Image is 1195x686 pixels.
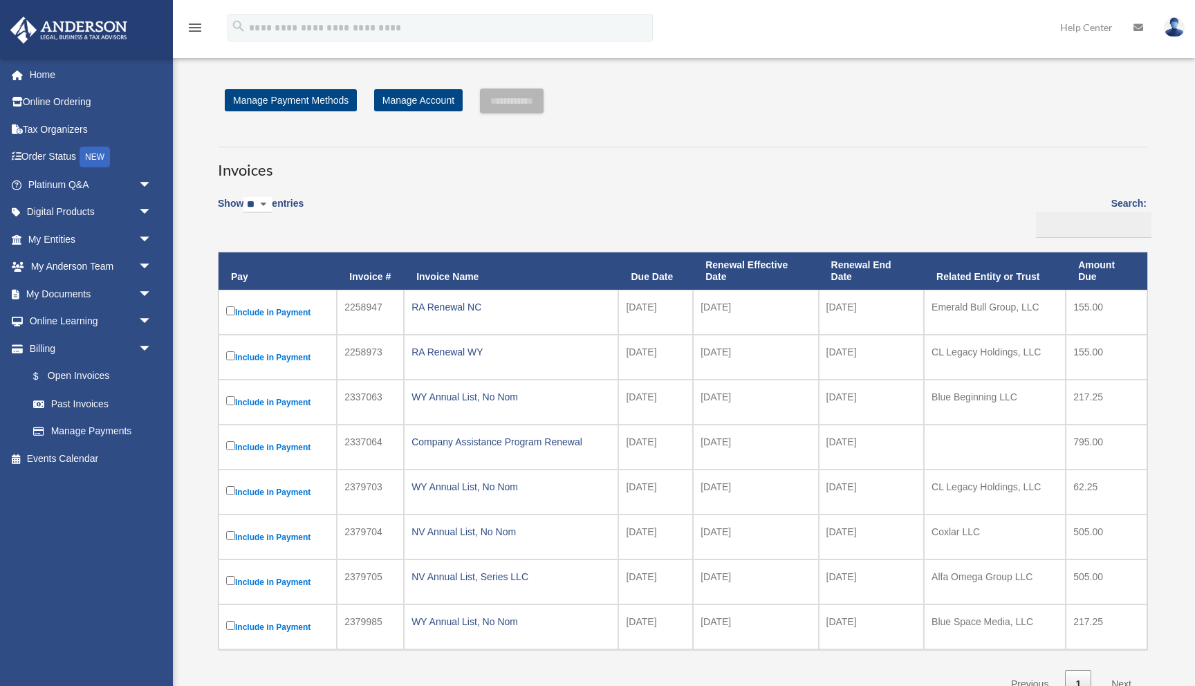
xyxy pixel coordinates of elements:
[1036,212,1151,238] input: Search:
[411,297,611,317] div: RA Renewal NC
[226,441,235,450] input: Include in Payment
[693,514,818,559] td: [DATE]
[924,290,1066,335] td: Emerald Bull Group, LLC
[226,486,235,495] input: Include in Payment
[138,171,166,199] span: arrow_drop_down
[1066,559,1147,604] td: 505.00
[411,342,611,362] div: RA Renewal WY
[819,604,925,649] td: [DATE]
[10,61,173,89] a: Home
[693,335,818,380] td: [DATE]
[138,335,166,363] span: arrow_drop_down
[337,380,404,425] td: 2337063
[337,335,404,380] td: 2258973
[404,252,618,290] th: Invoice Name: activate to sort column ascending
[226,573,329,591] label: Include in Payment
[693,252,818,290] th: Renewal Effective Date: activate to sort column ascending
[226,621,235,630] input: Include in Payment
[10,115,173,143] a: Tax Organizers
[226,528,329,546] label: Include in Payment
[337,290,404,335] td: 2258947
[243,197,272,213] select: Showentries
[80,147,110,167] div: NEW
[226,576,235,585] input: Include in Payment
[226,396,235,405] input: Include in Payment
[411,477,611,497] div: WY Annual List, No Nom
[693,380,818,425] td: [DATE]
[337,559,404,604] td: 2379705
[693,604,818,649] td: [DATE]
[226,393,329,411] label: Include in Payment
[1066,290,1147,335] td: 155.00
[924,380,1066,425] td: Blue Beginning LLC
[618,559,693,604] td: [DATE]
[411,432,611,452] div: Company Assistance Program Renewal
[1066,514,1147,559] td: 505.00
[693,559,818,604] td: [DATE]
[618,604,693,649] td: [DATE]
[374,89,463,111] a: Manage Account
[618,290,693,335] td: [DATE]
[231,19,246,34] i: search
[187,24,203,36] a: menu
[1066,335,1147,380] td: 155.00
[924,335,1066,380] td: CL Legacy Holdings, LLC
[1066,252,1147,290] th: Amount Due: activate to sort column ascending
[226,306,235,315] input: Include in Payment
[618,514,693,559] td: [DATE]
[226,618,329,636] label: Include in Payment
[1066,604,1147,649] td: 217.25
[924,252,1066,290] th: Related Entity or Trust: activate to sort column ascending
[1066,470,1147,514] td: 62.25
[819,290,925,335] td: [DATE]
[10,280,173,308] a: My Documentsarrow_drop_down
[819,252,925,290] th: Renewal End Date: activate to sort column ascending
[10,171,173,198] a: Platinum Q&Aarrow_drop_down
[1164,17,1185,37] img: User Pic
[41,368,48,385] span: $
[138,308,166,336] span: arrow_drop_down
[411,612,611,631] div: WY Annual List, No Nom
[693,470,818,514] td: [DATE]
[693,290,818,335] td: [DATE]
[337,514,404,559] td: 2379704
[218,147,1147,181] h3: Invoices
[225,89,357,111] a: Manage Payment Methods
[819,380,925,425] td: [DATE]
[19,390,166,418] a: Past Invoices
[924,604,1066,649] td: Blue Space Media, LLC
[226,351,235,360] input: Include in Payment
[924,559,1066,604] td: Alfa Omega Group LLC
[226,531,235,540] input: Include in Payment
[187,19,203,36] i: menu
[337,425,404,470] td: 2337064
[337,604,404,649] td: 2379985
[10,335,166,362] a: Billingarrow_drop_down
[10,198,173,226] a: Digital Productsarrow_drop_down
[138,198,166,227] span: arrow_drop_down
[337,252,404,290] th: Invoice #: activate to sort column ascending
[10,445,173,472] a: Events Calendar
[10,253,173,281] a: My Anderson Teamarrow_drop_down
[411,567,611,586] div: NV Annual List, Series LLC
[226,304,329,321] label: Include in Payment
[411,387,611,407] div: WY Annual List, No Nom
[138,253,166,281] span: arrow_drop_down
[226,438,329,456] label: Include in Payment
[1066,425,1147,470] td: 795.00
[819,559,925,604] td: [DATE]
[10,225,173,253] a: My Entitiesarrow_drop_down
[218,195,304,227] label: Show entries
[819,514,925,559] td: [DATE]
[226,349,329,366] label: Include in Payment
[138,225,166,254] span: arrow_drop_down
[219,252,337,290] th: Pay: activate to sort column descending
[10,89,173,116] a: Online Ordering
[226,483,329,501] label: Include in Payment
[819,335,925,380] td: [DATE]
[1031,195,1147,238] label: Search:
[411,522,611,541] div: NV Annual List, No Nom
[19,418,166,445] a: Manage Payments
[10,308,173,335] a: Online Learningarrow_drop_down
[19,362,159,391] a: $Open Invoices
